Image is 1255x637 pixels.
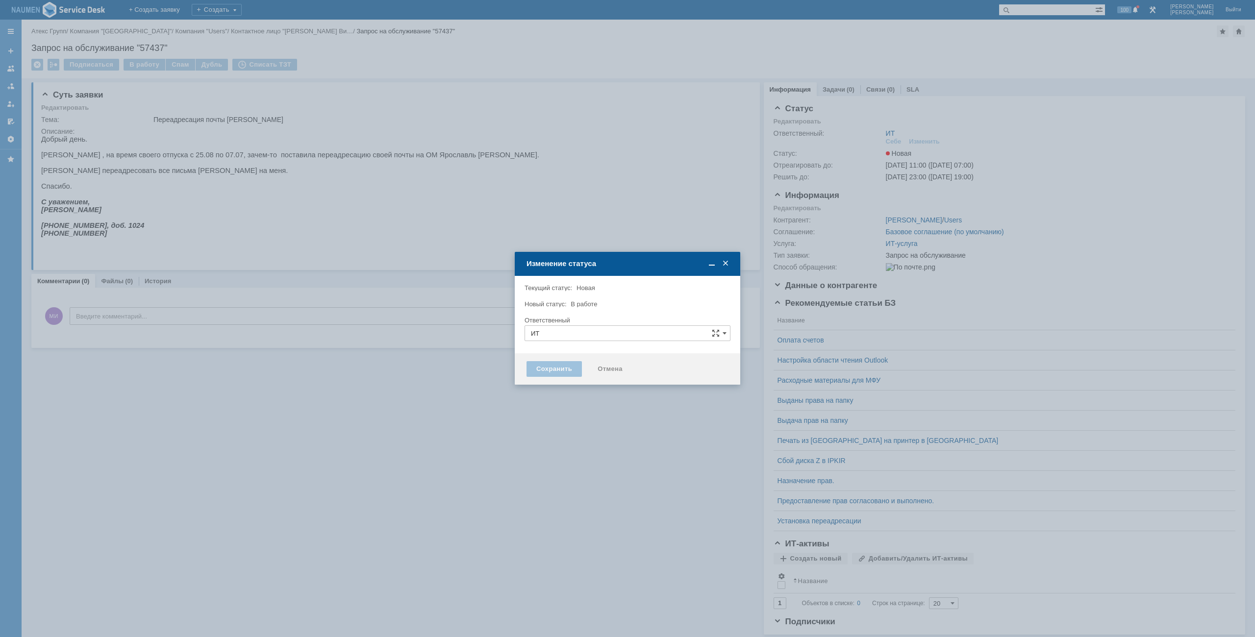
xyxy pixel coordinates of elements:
[527,259,730,268] div: Изменение статуса
[721,259,730,268] span: Закрыть
[525,284,572,292] label: Текущий статус:
[525,317,728,323] div: Ответственный
[571,300,597,308] span: В работе
[712,329,720,337] span: Сложная форма
[577,284,595,292] span: Новая
[525,300,567,308] label: Новый статус:
[707,259,717,268] span: Свернуть (Ctrl + M)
